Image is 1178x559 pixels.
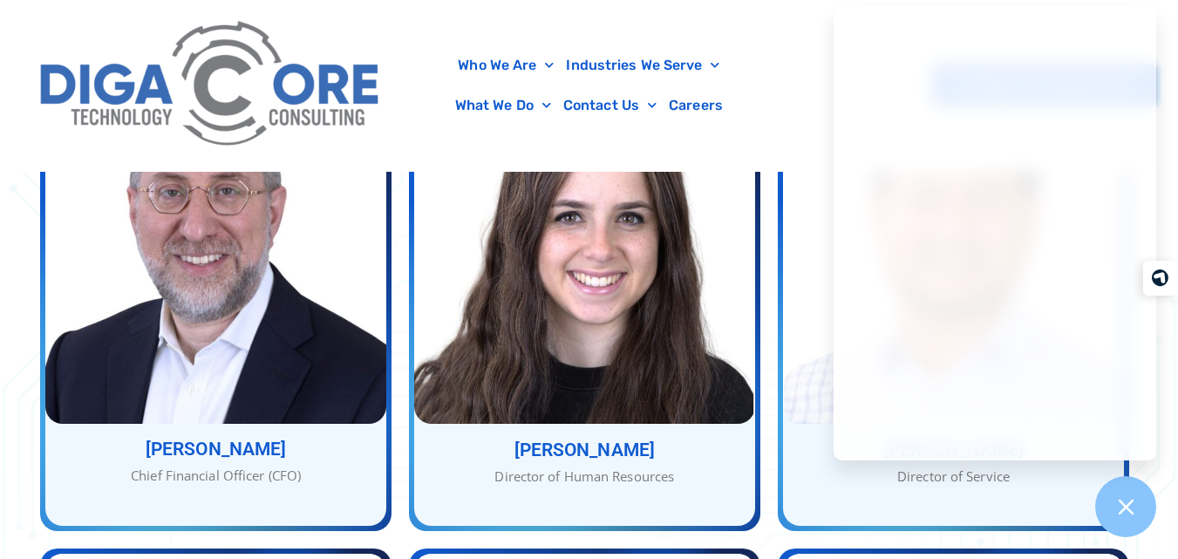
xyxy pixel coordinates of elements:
[557,85,663,126] a: Contact Us
[783,467,1124,487] div: Director of Service
[783,441,1124,460] h3: [PERSON_NAME]
[452,45,560,85] a: Who We Are
[783,61,1124,424] img: Dan-Lee -Director of Service
[414,467,755,487] div: Director of Human Resources
[31,9,392,162] img: Digacore Logo
[834,6,1156,460] iframe: Chatgenie Messenger
[45,467,386,487] div: Chief Financial Officer (CFO)
[663,85,729,126] a: Careers
[449,85,557,126] a: What We Do
[45,441,386,460] h3: [PERSON_NAME]
[400,45,779,126] nav: Menu
[414,61,755,424] img: Dena-Jacob - Director of Human Resources
[414,441,755,460] h3: [PERSON_NAME]
[560,45,725,85] a: Industries We Serve
[45,61,386,424] img: Shimon-Lax - Chief Financial Officer (CFO)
